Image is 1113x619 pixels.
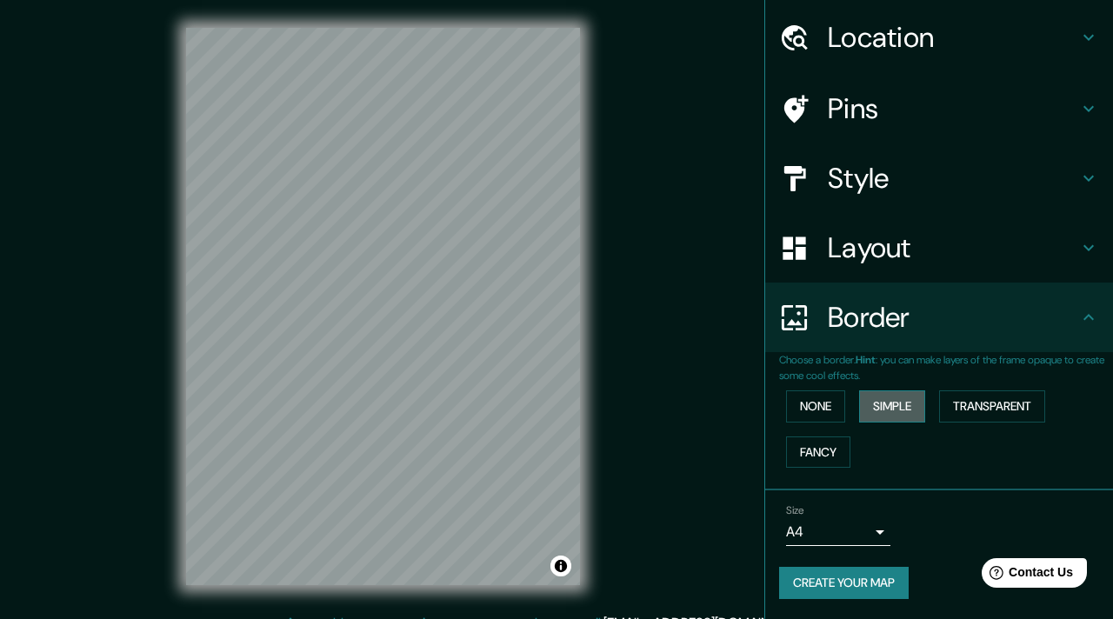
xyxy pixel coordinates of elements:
[765,3,1113,72] div: Location
[765,283,1113,352] div: Border
[828,230,1078,265] h4: Layout
[939,390,1045,423] button: Transparent
[550,556,571,576] button: Toggle attribution
[786,390,845,423] button: None
[186,28,580,585] canvas: Map
[786,518,890,546] div: A4
[779,567,909,599] button: Create your map
[786,503,804,518] label: Size
[828,161,1078,196] h4: Style
[859,390,925,423] button: Simple
[856,353,876,367] b: Hint
[828,300,1078,335] h4: Border
[828,20,1078,55] h4: Location
[828,91,1078,126] h4: Pins
[765,74,1113,143] div: Pins
[765,213,1113,283] div: Layout
[765,143,1113,213] div: Style
[786,436,850,469] button: Fancy
[958,551,1094,600] iframe: Help widget launcher
[779,352,1113,383] p: Choose a border. : you can make layers of the frame opaque to create some cool effects.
